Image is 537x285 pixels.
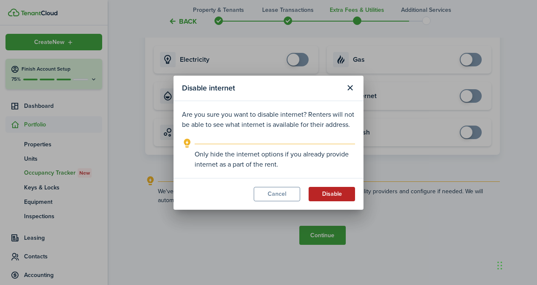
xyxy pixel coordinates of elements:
modal-title: Disable internet [182,80,341,96]
button: Close modal [343,81,357,95]
button: Disable [309,187,355,201]
button: Cancel [254,187,300,201]
i: outline [182,138,193,148]
explanation-description: Only hide the internet options if you already provide internet as a part of the rent. [195,149,355,170]
p: Are you sure you want to disable internet? Renters will not be able to see what internet is avail... [182,110,355,130]
div: Drag [497,253,502,278]
iframe: Chat Widget [495,244,537,285]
